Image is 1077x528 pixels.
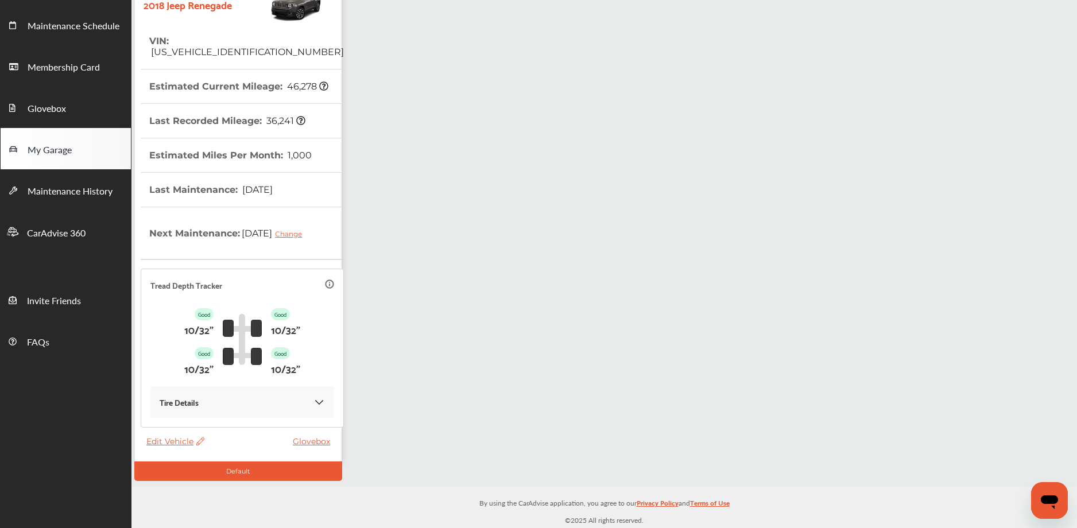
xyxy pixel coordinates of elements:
span: 46,278 [285,81,328,92]
a: Terms of Use [690,496,730,514]
span: 36,241 [265,115,305,126]
p: 10/32" [184,359,214,377]
span: FAQs [27,335,49,350]
a: Glovebox [293,436,336,447]
p: Good [271,308,290,320]
a: My Garage [1,128,131,169]
th: Last Recorded Mileage : [149,104,305,138]
p: Good [195,347,214,359]
span: 1,000 [286,150,312,161]
span: Glovebox [28,102,66,117]
a: Glovebox [1,87,131,128]
img: KOKaJQAAAABJRU5ErkJggg== [313,397,325,408]
div: Default [134,461,342,481]
p: 10/32" [271,359,300,377]
a: Maintenance History [1,169,131,211]
p: Good [271,347,290,359]
p: Good [195,308,214,320]
iframe: Button to launch messaging window [1031,482,1068,519]
p: By using the CarAdvise application, you agree to our and [131,496,1077,508]
th: Estimated Miles Per Month : [149,138,312,172]
a: Privacy Policy [637,496,679,514]
span: [DATE] [241,184,273,195]
span: Membership Card [28,60,100,75]
p: 10/32" [184,320,214,338]
th: Last Maintenance : [149,173,273,207]
th: VIN : [149,24,344,69]
p: 10/32" [271,320,300,338]
img: tire_track_logo.b900bcbc.svg [223,313,262,365]
span: Maintenance Schedule [28,19,119,34]
span: CarAdvise 360 [27,226,86,241]
div: Change [275,230,308,238]
span: Edit Vehicle [146,436,204,447]
p: Tire Details [160,395,199,409]
span: Invite Friends [27,294,81,309]
span: [US_VEHICLE_IDENTIFICATION_NUMBER] [149,46,344,57]
th: Next Maintenance : [149,207,311,259]
th: Estimated Current Mileage : [149,69,328,103]
a: Membership Card [1,45,131,87]
div: © 2025 All rights reserved. [131,487,1077,528]
span: My Garage [28,143,72,158]
span: Maintenance History [28,184,113,199]
p: Tread Depth Tracker [150,278,222,292]
a: Maintenance Schedule [1,4,131,45]
span: [DATE] [240,219,311,247]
